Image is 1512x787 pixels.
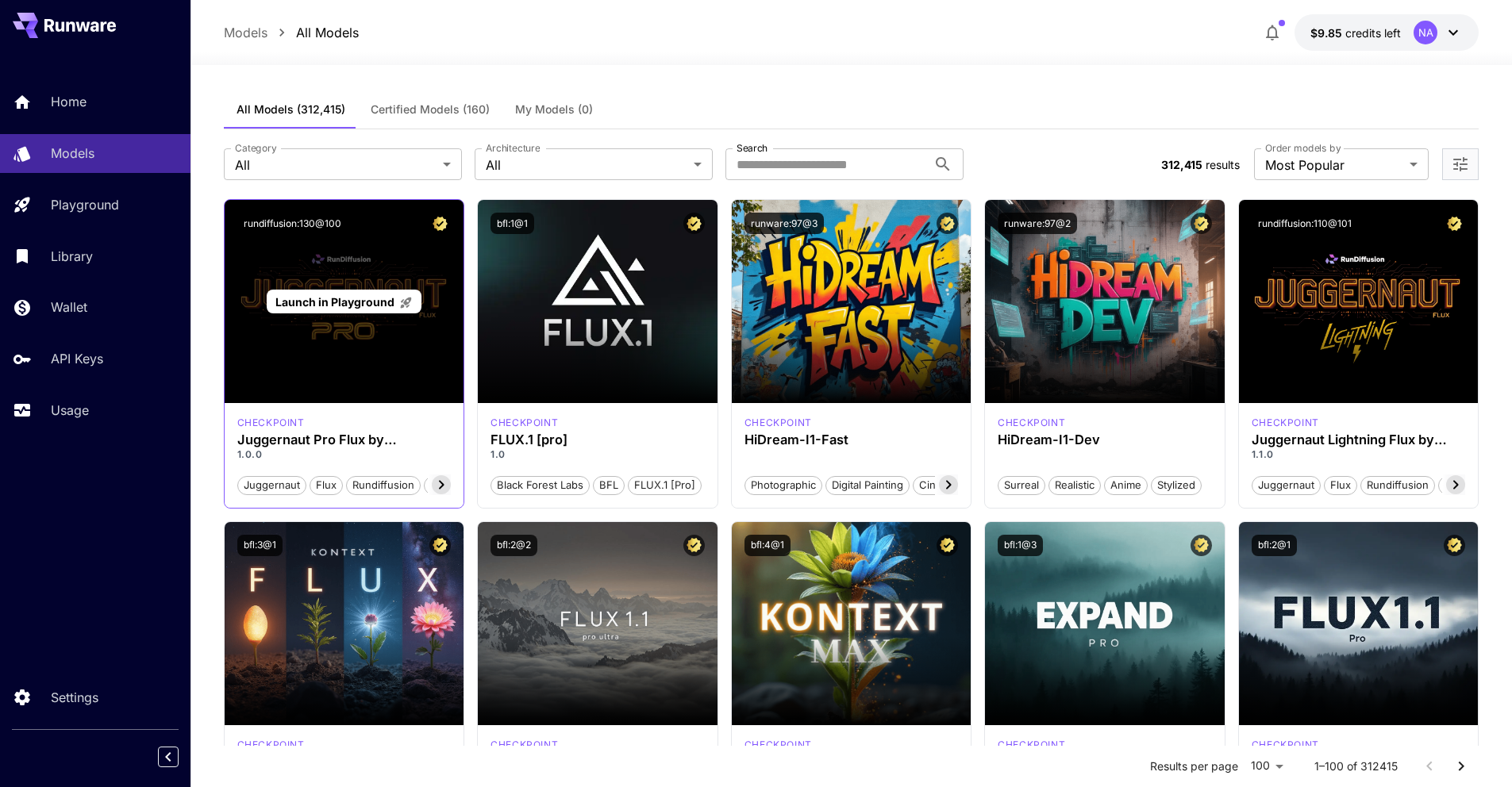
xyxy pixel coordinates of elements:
[1252,447,1466,462] p: 1.1.0
[1161,158,1202,171] span: 312,415
[1252,738,1319,752] p: checkpoint
[744,474,822,495] button: Photographic
[237,416,305,430] div: FLUX.1 D
[594,478,624,493] span: BFL
[998,474,1045,495] button: Surreal
[1252,738,1319,752] div: fluxpro
[429,213,451,234] button: Certified Model – Vetted for best performance and includes a commercial license.
[51,144,94,163] p: Models
[593,474,625,495] button: BFL
[491,416,558,430] div: fluxpro
[1252,478,1320,493] span: juggernaut
[913,474,974,495] button: Cinematic
[51,92,87,111] p: Home
[51,298,87,317] p: Wallet
[237,102,345,117] span: All Models (312,415)
[998,738,1065,752] p: checkpoint
[237,535,283,556] button: bfl:3@1
[491,535,537,556] button: bfl:2@2
[683,213,705,234] button: Certified Model – Vetted for best performance and includes a commercial license.
[937,535,958,556] button: Certified Model – Vetted for best performance and includes a commercial license.
[1049,478,1100,493] span: Realistic
[51,247,93,266] p: Library
[629,478,701,493] span: FLUX.1 [pro]
[346,474,421,495] button: rundiffusion
[744,213,824,234] button: runware:97@3
[51,688,98,707] p: Settings
[158,747,179,767] button: Collapse sidebar
[238,478,306,493] span: juggernaut
[1444,535,1465,556] button: Certified Model – Vetted for best performance and includes a commercial license.
[1324,474,1357,495] button: flux
[998,738,1065,752] div: fluxpro
[1265,141,1341,155] label: Order models by
[744,738,812,752] div: FLUX.1 Kontext [max]
[425,478,452,493] span: pro
[486,141,540,155] label: Architecture
[1151,474,1202,495] button: Stylized
[1252,474,1321,495] button: juggernaut
[51,349,103,368] p: API Keys
[683,535,705,556] button: Certified Model – Vetted for best performance and includes a commercial license.
[744,535,791,556] button: bfl:4@1
[1105,478,1147,493] span: Anime
[1206,158,1240,171] span: results
[1245,754,1289,777] div: 100
[744,416,812,430] p: checkpoint
[491,432,705,447] div: FLUX.1 [pro]
[237,738,305,752] div: FLUX.1 Kontext [pro]
[1104,474,1148,495] button: Anime
[1191,535,1212,556] button: Certified Model – Vetted for best performance and includes a commercial license.
[51,401,89,420] p: Usage
[1414,21,1437,44] div: NA
[998,432,1212,447] h3: HiDream-I1-Dev
[825,474,910,495] button: Digital Painting
[237,432,452,447] h3: Juggernaut Pro Flux by RunDiffusion
[429,535,451,556] button: Certified Model – Vetted for best performance and includes a commercial license.
[491,478,589,493] span: Black Forest Labs
[170,743,190,771] div: Collapse sidebar
[998,416,1065,430] div: HiDream Dev
[237,474,306,495] button: juggernaut
[737,141,768,155] label: Search
[491,738,558,752] div: fluxultra
[1150,758,1238,774] p: Results per page
[1252,432,1466,447] h3: Juggernaut Lightning Flux by RunDiffusion
[826,478,909,493] span: Digital Painting
[237,213,348,234] button: rundiffusion:130@100
[310,474,343,495] button: flux
[1252,416,1319,430] p: checkpoint
[998,478,1045,493] span: Surreal
[1048,474,1101,495] button: Realistic
[491,474,590,495] button: Black Forest Labs
[1252,416,1319,430] div: FLUX.1 D
[937,213,958,234] button: Certified Model – Vetted for best performance and includes a commercial license.
[491,447,705,462] p: 1.0
[237,416,305,430] p: checkpoint
[998,535,1043,556] button: bfl:1@3
[1451,155,1470,175] button: Open more filters
[424,474,453,495] button: pro
[1439,478,1486,493] span: schnell
[515,102,593,117] span: My Models (0)
[224,23,359,42] nav: breadcrumb
[744,432,959,447] h3: HiDream-I1-Fast
[914,478,973,493] span: Cinematic
[491,416,558,430] p: checkpoint
[296,23,359,42] p: All Models
[1265,155,1403,175] span: Most Popular
[486,155,687,175] span: All
[1191,213,1212,234] button: Certified Model – Vetted for best performance and includes a commercial license.
[491,738,558,752] p: checkpoint
[1445,751,1477,782] button: Go to next page
[1314,758,1398,774] p: 1–100 of 312415
[224,23,267,42] a: Models
[51,195,119,214] p: Playground
[1310,26,1345,40] span: $9.85
[347,478,420,493] span: rundiffusion
[1252,535,1297,556] button: bfl:2@1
